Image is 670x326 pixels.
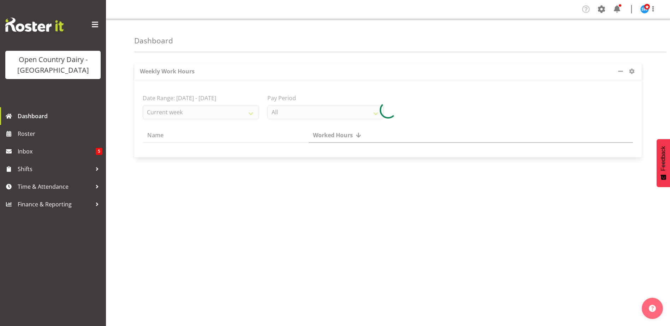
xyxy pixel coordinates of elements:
span: Dashboard [18,111,102,121]
span: Shifts [18,164,92,174]
span: 5 [96,148,102,155]
span: Feedback [660,146,666,171]
img: help-xxl-2.png [649,305,656,312]
span: Roster [18,128,102,139]
span: Inbox [18,146,96,157]
span: Time & Attendance [18,181,92,192]
img: Rosterit website logo [5,18,64,32]
h4: Dashboard [134,37,173,45]
div: Open Country Dairy - [GEOGRAPHIC_DATA] [12,54,94,76]
img: steve-webb7510.jpg [640,5,649,13]
button: Feedback - Show survey [657,139,670,187]
span: Finance & Reporting [18,199,92,210]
